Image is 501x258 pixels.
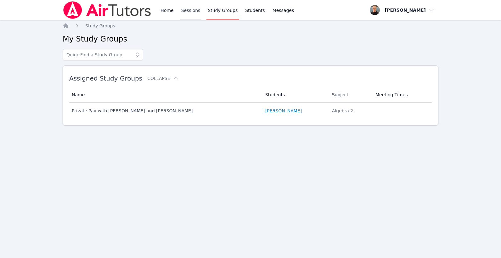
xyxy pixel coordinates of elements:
nav: Breadcrumb [63,23,438,29]
button: Collapse [147,75,179,81]
span: Study Groups [85,23,115,28]
th: Subject [328,87,372,103]
span: Messages [273,7,294,14]
h2: My Study Groups [63,34,438,44]
tr: Private Pay with [PERSON_NAME] and [PERSON_NAME][PERSON_NAME]Algebra 2 [69,103,432,119]
div: Private Pay with [PERSON_NAME] and [PERSON_NAME] [72,108,258,114]
input: Quick Find a Study Group [63,49,143,60]
th: Students [262,87,328,103]
th: Meeting Times [372,87,432,103]
div: Algebra 2 [332,108,368,114]
a: [PERSON_NAME] [265,108,302,114]
img: Air Tutors [63,1,152,19]
a: Study Groups [85,23,115,29]
th: Name [69,87,262,103]
span: Assigned Study Groups [69,75,142,82]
